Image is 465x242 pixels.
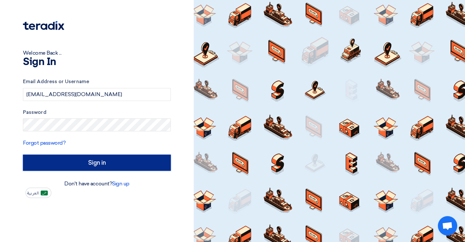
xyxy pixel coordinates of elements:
span: العربية [27,191,39,195]
a: Open chat [438,216,457,236]
h1: Sign In [23,57,171,67]
div: Don't have account? [23,180,171,188]
div: Welcome Back ... [23,49,171,57]
label: Email Address or Username [23,78,171,85]
button: العربية [26,188,51,198]
label: Password [23,109,171,116]
a: Forgot password? [23,140,66,146]
input: Sign in [23,155,171,171]
img: ar-AR.png [41,191,48,195]
a: Sign up [112,181,129,187]
input: Enter your business email or username [23,88,171,101]
img: Teradix logo [23,21,64,30]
